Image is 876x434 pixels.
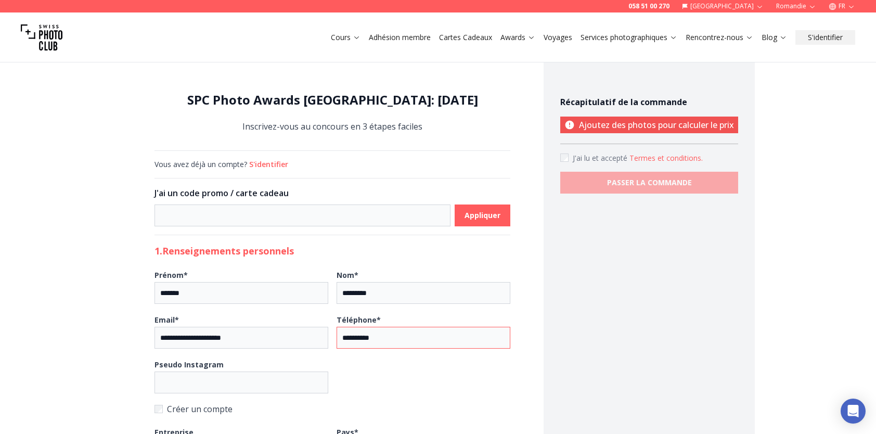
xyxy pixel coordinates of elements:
[439,32,492,43] a: Cartes Cadeaux
[331,32,360,43] a: Cours
[154,270,188,280] b: Prénom *
[369,32,431,43] a: Adhésion membre
[573,153,629,163] span: J'ai lu et accepté
[539,30,576,45] button: Voyages
[628,2,669,10] a: 058 51 00 270
[154,187,510,199] h3: J'ai un code promo / carte cadeau
[154,92,510,134] div: Inscrivez-vous au concours en 3 étapes faciles
[686,32,753,43] a: Rencontrez-nous
[560,154,569,162] input: Accept terms
[581,32,677,43] a: Services photographiques
[681,30,757,45] button: Rencontrez-nous
[496,30,539,45] button: Awards
[154,402,510,416] label: Créer un compte
[154,159,510,170] div: Vous avez déjà un compte?
[629,153,703,163] button: Accept termsJ'ai lu et accepté
[21,17,62,58] img: Swiss photo club
[365,30,435,45] button: Adhésion membre
[154,405,163,413] input: Créer un compte
[154,282,328,304] input: Prénom*
[154,372,328,393] input: Pseudo Instagram
[435,30,496,45] button: Cartes Cadeaux
[154,327,328,349] input: Email*
[607,177,692,188] b: PASSER LA COMMANDE
[455,205,510,226] button: Appliquer
[337,315,381,325] b: Téléphone *
[841,399,866,424] div: Open Intercom Messenger
[757,30,791,45] button: Blog
[154,315,179,325] b: Email *
[249,159,288,170] button: S'identifier
[337,270,358,280] b: Nom *
[762,32,787,43] a: Blog
[560,117,738,133] p: Ajoutez des photos pour calculer le prix
[154,244,510,258] h2: 1. Renseignements personnels
[795,30,855,45] button: S'identifier
[154,360,224,369] b: Pseudo Instagram
[560,172,738,194] button: PASSER LA COMMANDE
[576,30,681,45] button: Services photographiques
[337,327,510,349] input: Téléphone*
[154,92,510,108] h1: SPC Photo Awards [GEOGRAPHIC_DATA]: [DATE]
[465,210,500,221] b: Appliquer
[500,32,535,43] a: Awards
[544,32,572,43] a: Voyages
[327,30,365,45] button: Cours
[560,96,738,108] h4: Récapitulatif de la commande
